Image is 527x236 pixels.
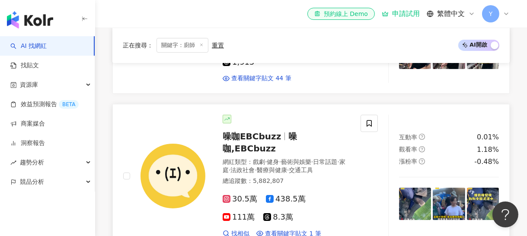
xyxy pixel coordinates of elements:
a: 商案媒合 [10,120,45,128]
span: 噪咖,EBCbuzz [223,131,297,154]
span: 法政社會 [230,167,255,173]
a: 效益預測報告BETA [10,100,79,109]
span: 111萬 [223,213,255,222]
span: 漲粉率 [399,158,417,165]
span: 438.5萬 [266,195,306,204]
span: 噪咖EBCbuzz [223,131,281,142]
span: 趨勢分析 [20,153,44,172]
span: 藝術與娛樂 [281,158,311,165]
div: 0.01% [477,132,499,142]
span: 戲劇 [253,158,265,165]
span: · [337,158,339,165]
img: post-image [467,188,499,220]
a: 預約線上 Demo [307,8,375,20]
div: -0.48% [474,157,499,167]
span: 關鍵字：廚師 [157,38,208,53]
span: 正在搜尋 ： [123,42,153,49]
a: searchAI 找網紅 [10,42,47,50]
img: post-image [399,188,431,220]
span: · [255,167,256,173]
div: 總追蹤數 ： 5,882,807 [223,177,350,186]
img: logo [7,11,53,28]
span: question-circle [419,158,425,164]
a: 洞察報告 [10,139,45,148]
span: 健身 [267,158,279,165]
span: Y [489,9,493,19]
span: 8.3萬 [263,213,293,222]
span: question-circle [419,146,425,152]
span: 互動率 [399,134,417,141]
span: · [311,158,313,165]
span: · [265,158,267,165]
iframe: Help Scout Beacon - Open [492,201,518,227]
span: 30.5萬 [223,195,257,204]
a: 找貼文 [10,61,39,70]
div: 重置 [212,42,224,49]
span: 繁體中文 [437,9,465,19]
span: · [229,167,230,173]
div: 預約線上 Demo [314,9,368,18]
span: 觀看率 [399,146,417,153]
span: 競品分析 [20,172,44,192]
div: 網紅類型 ： [223,158,350,175]
span: · [279,158,281,165]
img: post-image [433,188,465,220]
span: question-circle [419,134,425,140]
span: · [287,167,289,173]
a: 查看關鍵字貼文 44 筆 [223,74,291,83]
span: rise [10,160,16,166]
span: 醫療與健康 [257,167,287,173]
span: 日常話題 [313,158,337,165]
div: 1.18% [477,145,499,154]
span: 查看關鍵字貼文 44 筆 [231,74,291,83]
span: 資源庫 [20,75,38,94]
img: KOL Avatar [141,144,205,208]
span: 交通工具 [289,167,313,173]
a: 申請試用 [382,9,420,18]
